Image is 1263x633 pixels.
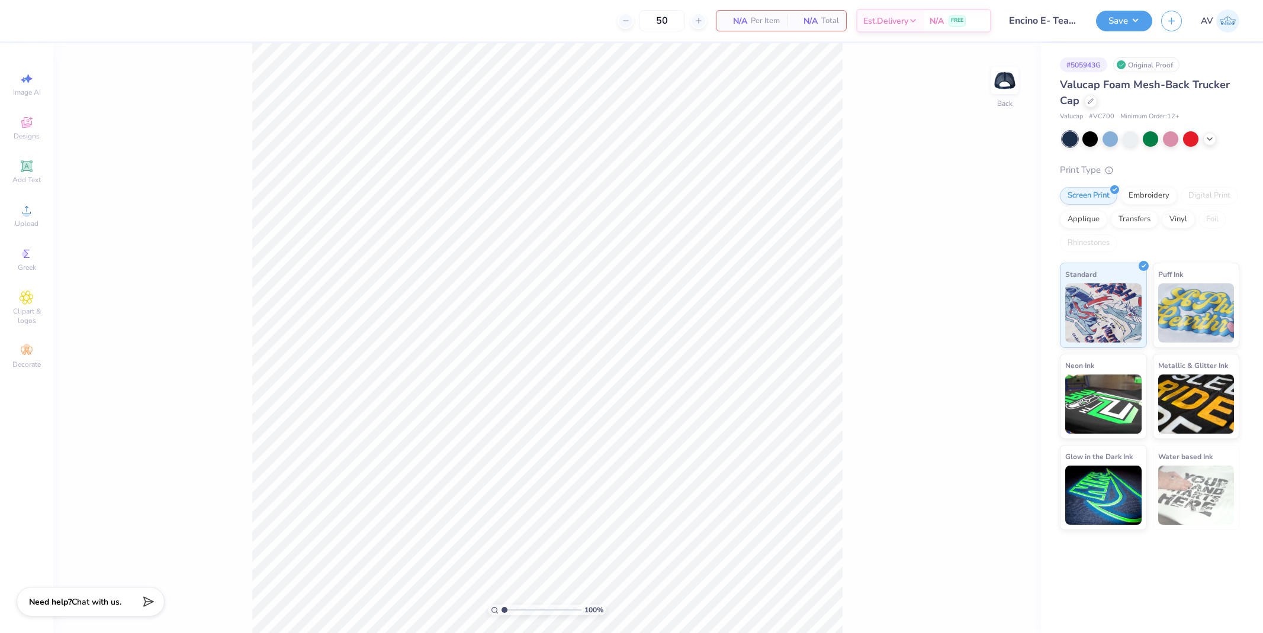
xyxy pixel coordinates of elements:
img: Standard [1065,283,1142,343]
img: Puff Ink [1158,283,1235,343]
a: AV [1201,9,1239,33]
span: Glow in the Dark Ink [1065,450,1133,463]
span: Designs [14,131,40,141]
span: Clipart & logos [6,306,47,325]
div: Vinyl [1162,211,1195,228]
span: Upload [15,219,38,228]
span: Standard [1065,268,1097,280]
span: N/A [930,15,944,27]
input: – – [639,10,685,31]
span: Minimum Order: 12 + [1120,112,1180,122]
span: Neon Ink [1065,359,1094,372]
span: 100 % [584,605,603,615]
span: Est. Delivery [863,15,908,27]
button: Save [1096,11,1152,31]
div: Original Proof [1113,57,1180,72]
span: Decorate [12,360,41,369]
strong: Need help? [29,596,72,608]
span: N/A [794,15,818,27]
img: Neon Ink [1065,374,1142,434]
span: # VC700 [1089,112,1114,122]
img: Metallic & Glitter Ink [1158,374,1235,434]
input: Untitled Design [1000,9,1087,33]
div: Rhinestones [1060,234,1117,252]
img: Water based Ink [1158,466,1235,525]
span: Valucap [1060,112,1083,122]
img: Back [993,69,1017,92]
div: Transfers [1111,211,1158,228]
span: Image AI [13,88,41,97]
span: Greek [18,263,36,272]
span: Puff Ink [1158,268,1183,280]
div: Digital Print [1181,187,1238,205]
span: Water based Ink [1158,450,1213,463]
span: Metallic & Glitter Ink [1158,359,1228,372]
img: Glow in the Dark Ink [1065,466,1142,525]
div: Embroidery [1121,187,1177,205]
div: # 505943G [1060,57,1107,72]
div: Back [997,98,1013,109]
span: Chat with us. [72,596,121,608]
div: Print Type [1060,163,1239,177]
span: AV [1201,14,1213,28]
div: Foil [1198,211,1226,228]
span: Add Text [12,175,41,185]
span: N/A [724,15,747,27]
img: Aargy Velasco [1216,9,1239,33]
div: Applique [1060,211,1107,228]
div: Screen Print [1060,187,1117,205]
span: Per Item [751,15,780,27]
span: Valucap Foam Mesh-Back Trucker Cap [1060,77,1230,108]
span: FREE [951,17,963,25]
span: Total [821,15,839,27]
